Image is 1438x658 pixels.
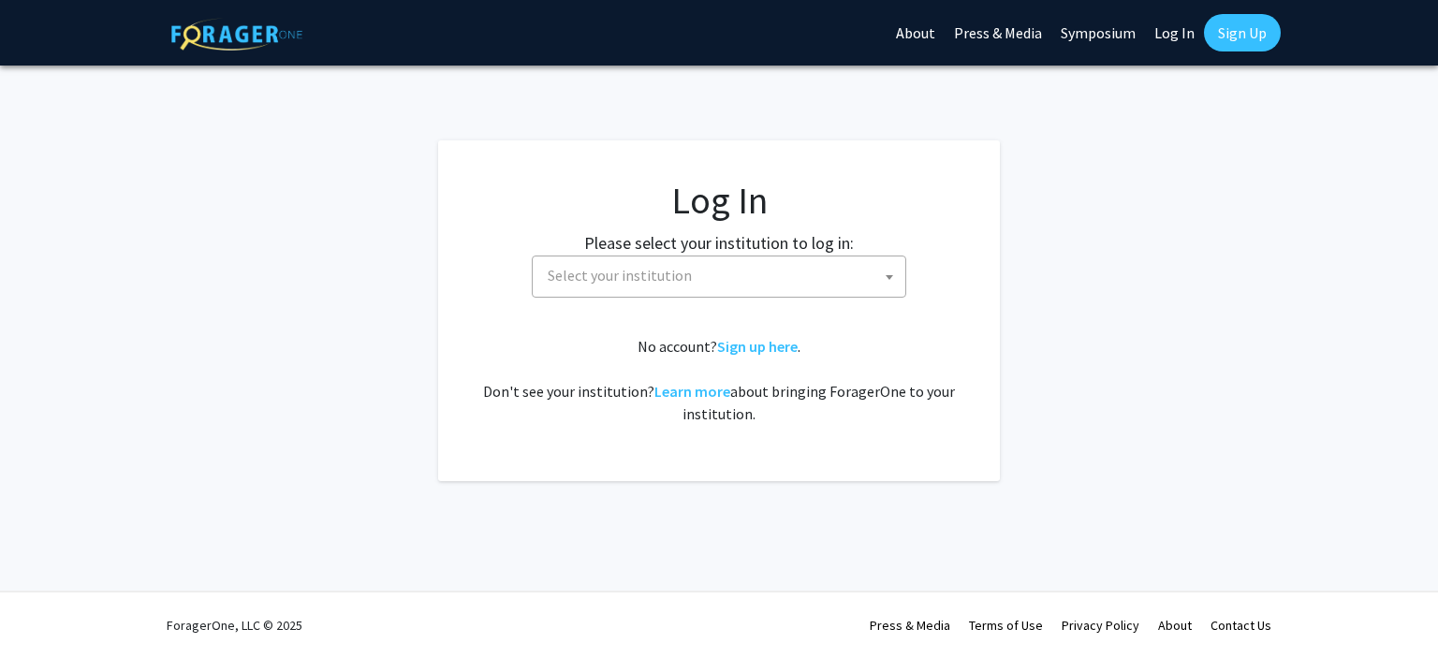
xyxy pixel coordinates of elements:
a: Sign Up [1204,14,1281,51]
a: Press & Media [870,617,950,634]
a: Sign up here [717,337,798,356]
a: Privacy Policy [1062,617,1139,634]
span: Select your institution [548,266,692,285]
span: Select your institution [532,256,906,298]
img: ForagerOne Logo [171,18,302,51]
span: Select your institution [540,256,905,295]
div: No account? . Don't see your institution? about bringing ForagerOne to your institution. [476,335,962,425]
a: Contact Us [1211,617,1271,634]
a: Terms of Use [969,617,1043,634]
div: ForagerOne, LLC © 2025 [167,592,302,658]
h1: Log In [476,178,962,223]
label: Please select your institution to log in: [584,230,854,256]
a: About [1158,617,1192,634]
a: Learn more about bringing ForagerOne to your institution [654,382,730,401]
